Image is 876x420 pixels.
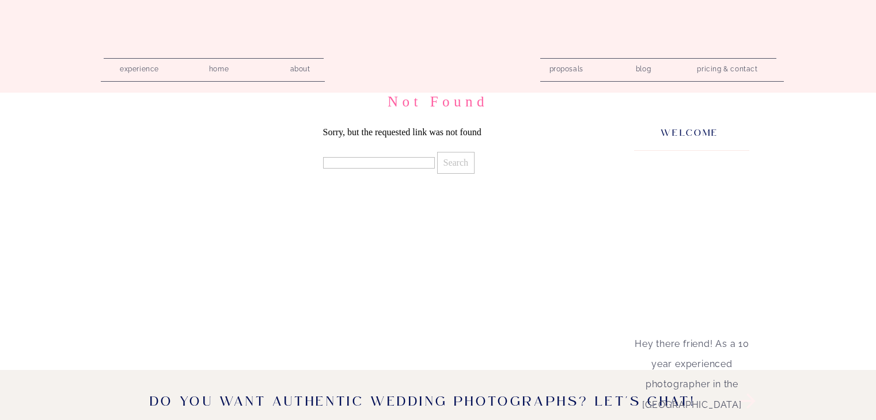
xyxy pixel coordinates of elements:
p: Hey there friend! As a 10 year experienced photographer in the [GEOGRAPHIC_DATA] area, I'm here t... [631,334,753,391]
a: blog [627,62,660,72]
a: home [203,62,236,72]
p: Sorry, but the requested link was not found [323,128,553,137]
input: Search [437,152,475,174]
h1: Not Found [323,93,553,110]
a: pricing & contact [693,62,763,78]
a: experience [112,62,167,72]
a: Do you want Authentic wedding photographs? Let's chat! [102,390,744,419]
h3: welcome [654,125,726,137]
a: about [284,62,317,72]
a: proposals [549,62,582,72]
